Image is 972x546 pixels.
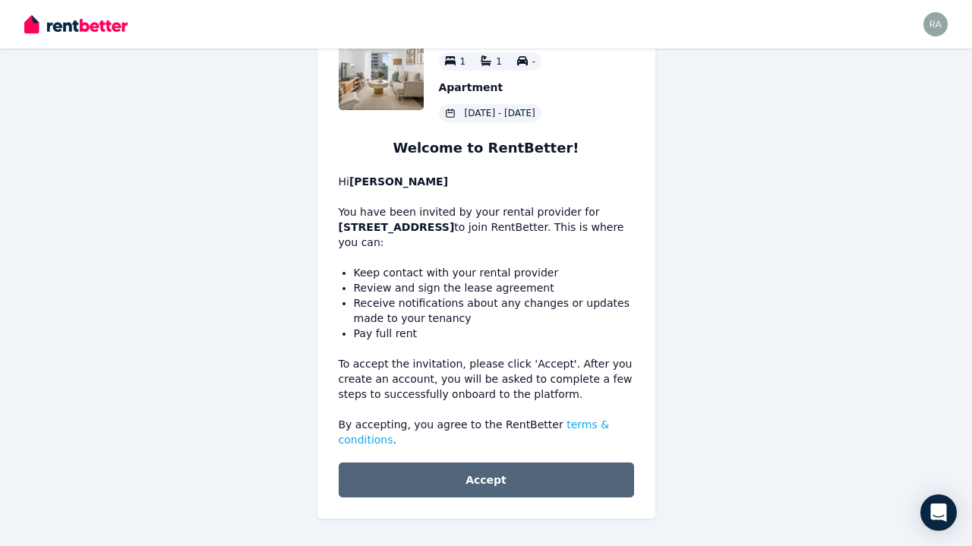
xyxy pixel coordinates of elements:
[532,56,535,67] span: -
[460,56,466,67] span: 1
[354,295,634,326] li: Receive notifications about any changes or updates made to your tenancy
[923,12,948,36] img: rahyan.kadir@gmail.com
[354,280,634,295] li: Review and sign the lease agreement
[339,417,634,447] p: By accepting, you agree to the RentBetter .
[920,494,957,531] div: Open Intercom Messenger
[339,25,424,110] img: Property Url
[339,462,634,497] button: Accept
[439,80,572,95] p: Apartment
[339,221,455,233] b: [STREET_ADDRESS]
[339,175,449,188] span: Hi
[24,13,128,36] img: RentBetter
[354,265,634,280] li: Keep contact with your rental provider
[339,356,634,402] p: To accept the invitation, please click 'Accept'. After you create an account, you will be asked t...
[349,175,448,188] b: [PERSON_NAME]
[496,56,502,67] span: 1
[354,326,634,341] li: Pay full rent
[339,137,634,159] h1: Welcome to RentBetter!
[465,107,535,119] span: [DATE] - [DATE]
[339,174,634,250] p: You have been invited by your rental provider for to join RentBetter. This is where you can:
